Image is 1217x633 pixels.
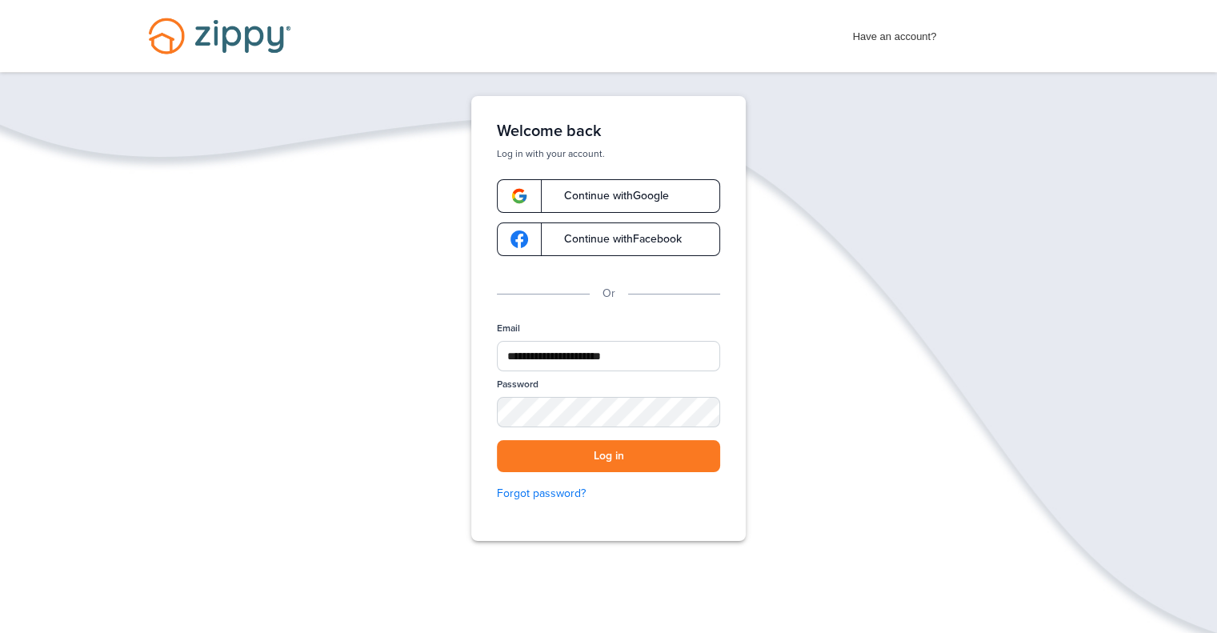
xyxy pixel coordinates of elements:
span: Have an account? [853,20,937,46]
img: google-logo [510,230,528,248]
p: Log in with your account. [497,147,720,160]
label: Email [497,322,520,335]
a: google-logoContinue withFacebook [497,222,720,256]
img: google-logo [510,187,528,205]
input: Email [497,341,720,371]
span: Continue with Facebook [548,234,682,245]
p: Or [602,285,615,302]
span: Continue with Google [548,190,669,202]
h1: Welcome back [497,122,720,141]
a: google-logoContinue withGoogle [497,179,720,213]
label: Password [497,378,538,391]
input: Password [497,397,720,427]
